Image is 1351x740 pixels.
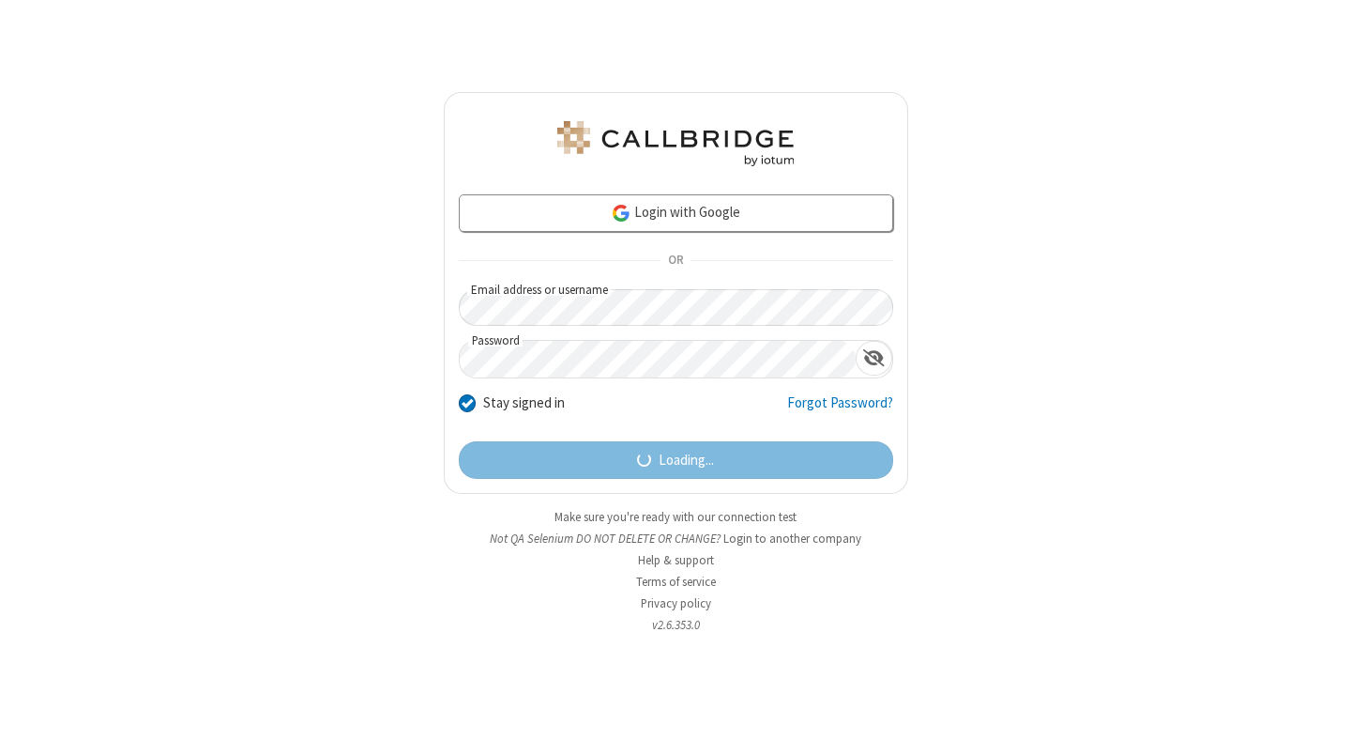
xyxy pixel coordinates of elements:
[659,450,714,471] span: Loading...
[660,248,691,274] span: OR
[723,530,861,547] button: Login to another company
[856,341,892,376] div: Show password
[459,289,893,326] input: Email address or username
[638,552,714,568] a: Help & support
[459,194,893,232] a: Login with Google
[641,595,711,611] a: Privacy policy
[554,509,797,525] a: Make sure you're ready with our connection test
[636,574,716,590] a: Terms of service
[444,530,908,547] li: Not QA Selenium DO NOT DELETE OR CHANGE?
[787,393,893,428] a: Forgot Password?
[460,341,856,378] input: Password
[554,121,797,166] img: QA Selenium DO NOT DELETE OR CHANGE
[611,203,631,224] img: google-icon.png
[483,393,565,414] label: Stay signed in
[459,441,893,479] button: Loading...
[444,616,908,634] li: v2.6.353.0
